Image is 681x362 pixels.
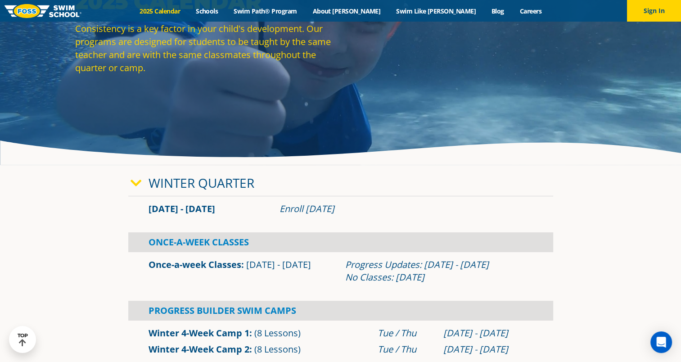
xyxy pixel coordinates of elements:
[443,327,533,339] div: [DATE] - [DATE]
[149,203,215,215] span: [DATE] - [DATE]
[378,343,434,356] div: Tue / Thu
[305,7,388,15] a: About [PERSON_NAME]
[650,331,672,353] div: Open Intercom Messenger
[443,343,533,356] div: [DATE] - [DATE]
[149,258,241,271] a: Once-a-week Classes
[226,7,305,15] a: Swim Path® Program
[254,343,301,355] span: (8 Lessons)
[149,174,254,191] a: Winter Quarter
[149,327,249,339] a: Winter 4-Week Camp 1
[483,7,512,15] a: Blog
[280,203,533,215] div: Enroll [DATE]
[254,327,301,339] span: (8 Lessons)
[128,301,553,321] div: Progress Builder Swim Camps
[18,333,28,347] div: TOP
[378,327,434,339] div: Tue / Thu
[512,7,549,15] a: Careers
[149,343,249,355] a: Winter 4-Week Camp 2
[132,7,188,15] a: 2025 Calendar
[188,7,226,15] a: Schools
[5,4,81,18] img: FOSS Swim School Logo
[75,22,336,74] p: Consistency is a key factor in your child's development. Our programs are designed for students t...
[388,7,484,15] a: Swim Like [PERSON_NAME]
[246,258,311,271] span: [DATE] - [DATE]
[128,232,553,252] div: Once-A-Week Classes
[345,258,533,284] div: Progress Updates: [DATE] - [DATE] No Classes: [DATE]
